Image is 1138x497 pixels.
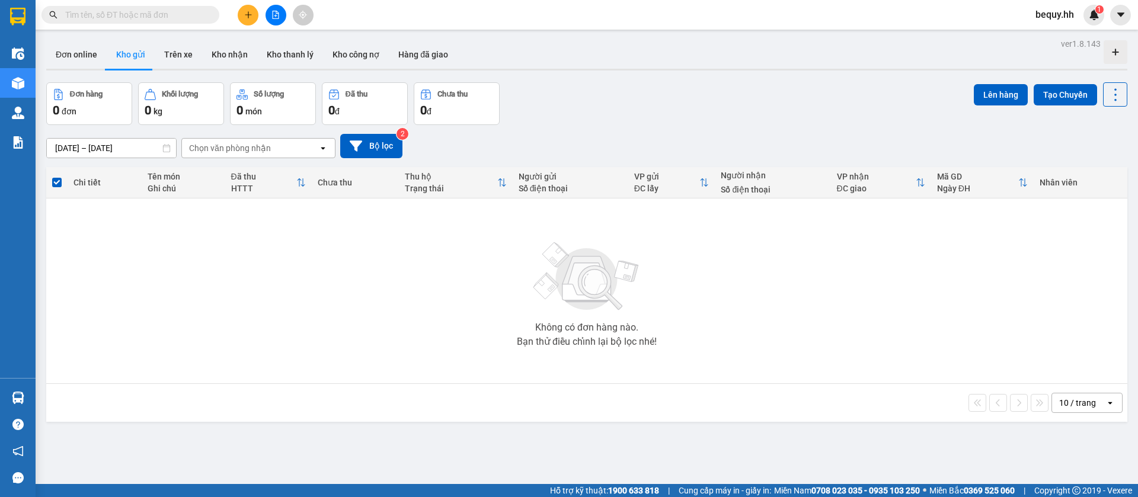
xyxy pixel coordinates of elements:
[405,184,497,193] div: Trạng thái
[46,82,132,125] button: Đơn hàng0đơn
[12,472,24,483] span: message
[389,40,458,69] button: Hàng đã giao
[634,172,700,181] div: VP gửi
[47,139,176,158] input: Select a date range.
[405,172,497,181] div: Thu hộ
[257,40,323,69] button: Kho thanh lý
[12,419,24,430] span: question-circle
[399,167,513,198] th: Toggle SortBy
[245,107,262,116] span: món
[70,90,103,98] div: Đơn hàng
[414,82,500,125] button: Chưa thu0đ
[12,77,24,89] img: warehouse-icon
[299,11,307,19] span: aim
[974,84,1028,105] button: Lên hàng
[230,82,316,125] button: Số lượng0món
[155,40,202,69] button: Trên xe
[318,178,393,187] div: Chưa thu
[148,172,219,181] div: Tên món
[65,8,205,21] input: Tìm tên, số ĐT hoặc mã đơn
[12,47,24,60] img: warehouse-icon
[519,172,622,181] div: Người gửi
[231,184,297,193] div: HTTT
[236,103,243,117] span: 0
[923,488,926,493] span: ⚪️
[12,445,24,457] span: notification
[340,134,402,158] button: Bộ lọc
[427,107,431,116] span: đ
[73,178,135,187] div: Chi tiết
[937,172,1018,181] div: Mã GD
[1097,5,1101,14] span: 1
[254,90,284,98] div: Số lượng
[189,142,271,154] div: Chọn văn phòng nhận
[397,128,408,140] sup: 2
[608,486,659,495] strong: 1900 633 818
[831,167,931,198] th: Toggle SortBy
[328,103,335,117] span: 0
[323,40,389,69] button: Kho công nợ
[138,82,224,125] button: Khối lượng0kg
[964,486,1015,495] strong: 0369 525 060
[420,103,427,117] span: 0
[528,235,646,318] img: svg+xml;base64,PHN2ZyBjbGFzcz0ibGlzdC1wbHVnX19zdmciIHhtbG5zPSJodHRwOi8vd3d3LnczLm9yZy8yMDAwL3N2Zy...
[517,337,657,347] div: Bạn thử điều chỉnh lại bộ lọc nhé!
[721,185,824,194] div: Số điện thoại
[1072,486,1081,495] span: copyright
[202,40,257,69] button: Kho nhận
[1105,398,1115,408] svg: open
[550,484,659,497] span: Hỗ trợ kỹ thuật:
[238,5,258,25] button: plus
[1026,7,1083,22] span: bequy.hh
[931,167,1034,198] th: Toggle SortBy
[535,323,638,332] div: Không có đơn hàng nào.
[519,184,622,193] div: Số điện thoại
[774,484,920,497] span: Miền Nam
[1095,5,1104,14] sup: 1
[62,107,76,116] span: đơn
[937,184,1018,193] div: Ngày ĐH
[293,5,314,25] button: aim
[266,5,286,25] button: file-add
[1110,5,1131,25] button: caret-down
[668,484,670,497] span: |
[162,90,198,98] div: Khối lượng
[811,486,920,495] strong: 0708 023 035 - 0935 103 250
[1115,9,1126,20] span: caret-down
[679,484,771,497] span: Cung cấp máy in - giấy in:
[1061,37,1101,50] div: ver 1.8.143
[12,136,24,149] img: solution-icon
[335,107,340,116] span: đ
[318,143,328,153] svg: open
[12,107,24,119] img: warehouse-icon
[148,184,219,193] div: Ghi chú
[1059,397,1096,409] div: 10 / trang
[225,167,312,198] th: Toggle SortBy
[1034,84,1097,105] button: Tạo Chuyến
[837,184,916,193] div: ĐC giao
[1104,40,1127,64] div: Tạo kho hàng mới
[12,392,24,404] img: warehouse-icon
[145,103,151,117] span: 0
[46,40,107,69] button: Đơn online
[154,107,162,116] span: kg
[634,184,700,193] div: ĐC lấy
[929,484,1015,497] span: Miền Bắc
[49,11,57,19] span: search
[244,11,252,19] span: plus
[322,82,408,125] button: Đã thu0đ
[53,103,59,117] span: 0
[346,90,367,98] div: Đã thu
[271,11,280,19] span: file-add
[1040,178,1121,187] div: Nhân viên
[721,171,824,180] div: Người nhận
[837,172,916,181] div: VP nhận
[437,90,468,98] div: Chưa thu
[231,172,297,181] div: Đã thu
[10,8,25,25] img: logo-vxr
[107,40,155,69] button: Kho gửi
[628,167,715,198] th: Toggle SortBy
[1089,9,1099,20] img: icon-new-feature
[1024,484,1025,497] span: |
